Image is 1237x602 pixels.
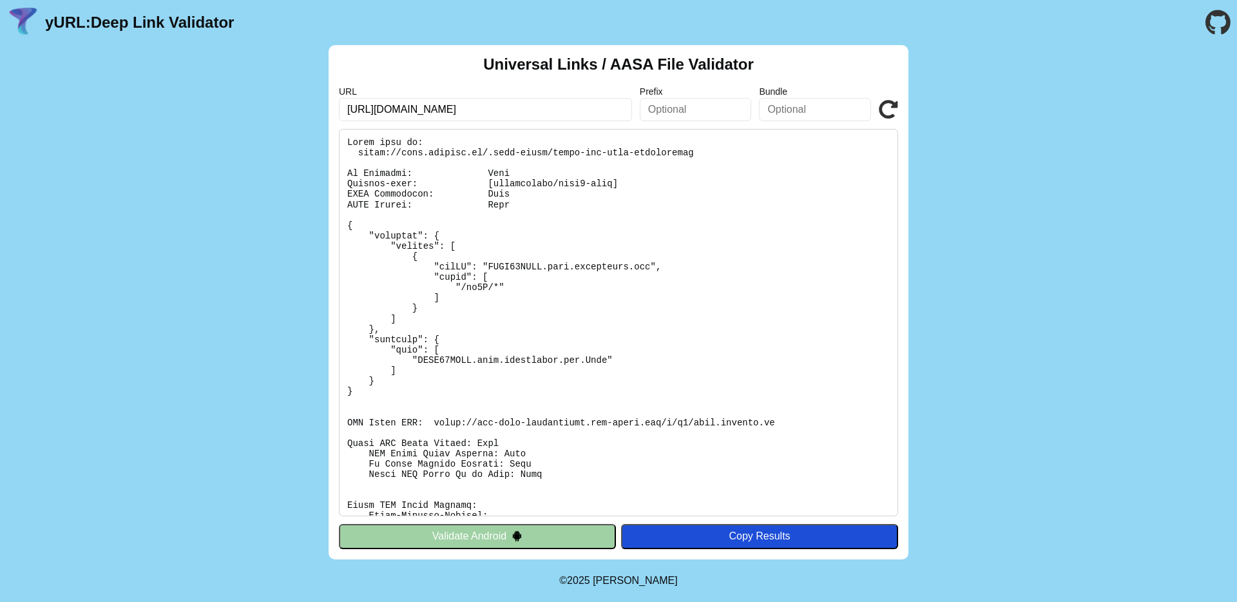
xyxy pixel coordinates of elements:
[559,559,677,602] footer: ©
[628,530,892,542] div: Copy Results
[339,524,616,549] button: Validate Android
[759,98,871,121] input: Optional
[339,129,898,516] pre: Lorem ipsu do: sitam://cons.adipisc.el/.sedd-eiusm/tempo-inc-utla-etdoloremag Al Enimadmi: Veni Q...
[483,55,754,73] h2: Universal Links / AASA File Validator
[593,575,678,586] a: Michael Ibragimchayev's Personal Site
[6,6,40,39] img: yURL Logo
[640,98,752,121] input: Optional
[759,86,871,97] label: Bundle
[339,86,632,97] label: URL
[45,14,234,32] a: yURL:Deep Link Validator
[339,98,632,121] input: Required
[621,524,898,549] button: Copy Results
[640,86,752,97] label: Prefix
[512,530,523,541] img: droidIcon.svg
[567,575,590,586] span: 2025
